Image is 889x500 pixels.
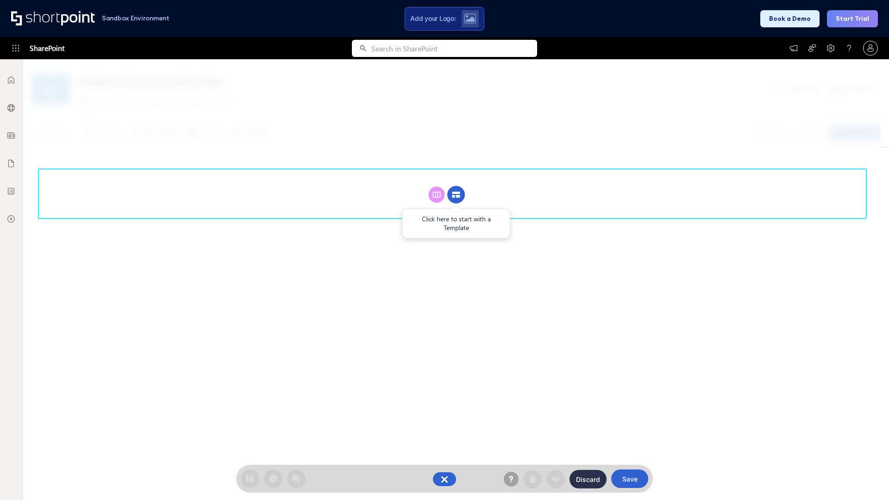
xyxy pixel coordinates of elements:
[827,10,878,27] button: Start Trial
[410,14,456,23] span: Add your Logo:
[570,470,607,488] button: Discard
[371,40,537,57] input: Search in SharePoint
[611,469,648,488] button: Save
[464,13,476,24] img: Upload logo
[102,16,169,21] h1: Sandbox Environment
[760,10,820,27] button: Book a Demo
[843,456,889,500] iframe: Chat Widget
[30,37,64,59] span: SharePoint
